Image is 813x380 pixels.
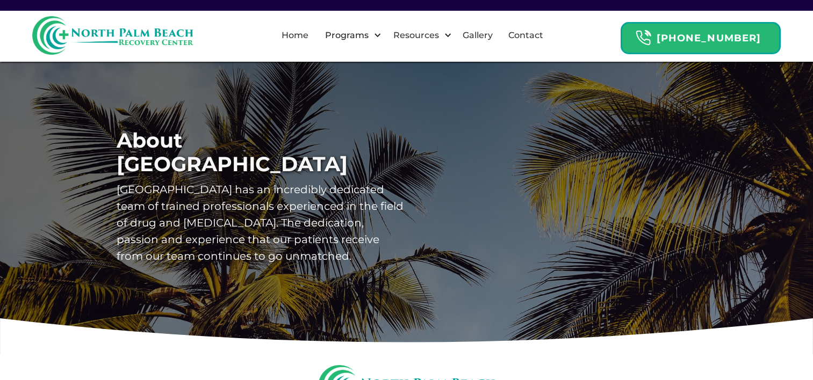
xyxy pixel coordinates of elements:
div: Resources [391,29,442,42]
a: Header Calendar Icons[PHONE_NUMBER] [621,17,781,54]
div: Resources [384,18,455,53]
strong: [PHONE_NUMBER] [657,32,761,44]
a: Home [275,18,315,53]
a: Contact [502,18,550,53]
div: Programs [322,29,371,42]
p: [GEOGRAPHIC_DATA] has an incredibly dedicated team of trained professionals experienced in the fi... [117,181,407,265]
h1: About [GEOGRAPHIC_DATA] [117,129,407,176]
a: Gallery [456,18,499,53]
div: Programs [316,18,384,53]
img: Header Calendar Icons [635,30,651,46]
